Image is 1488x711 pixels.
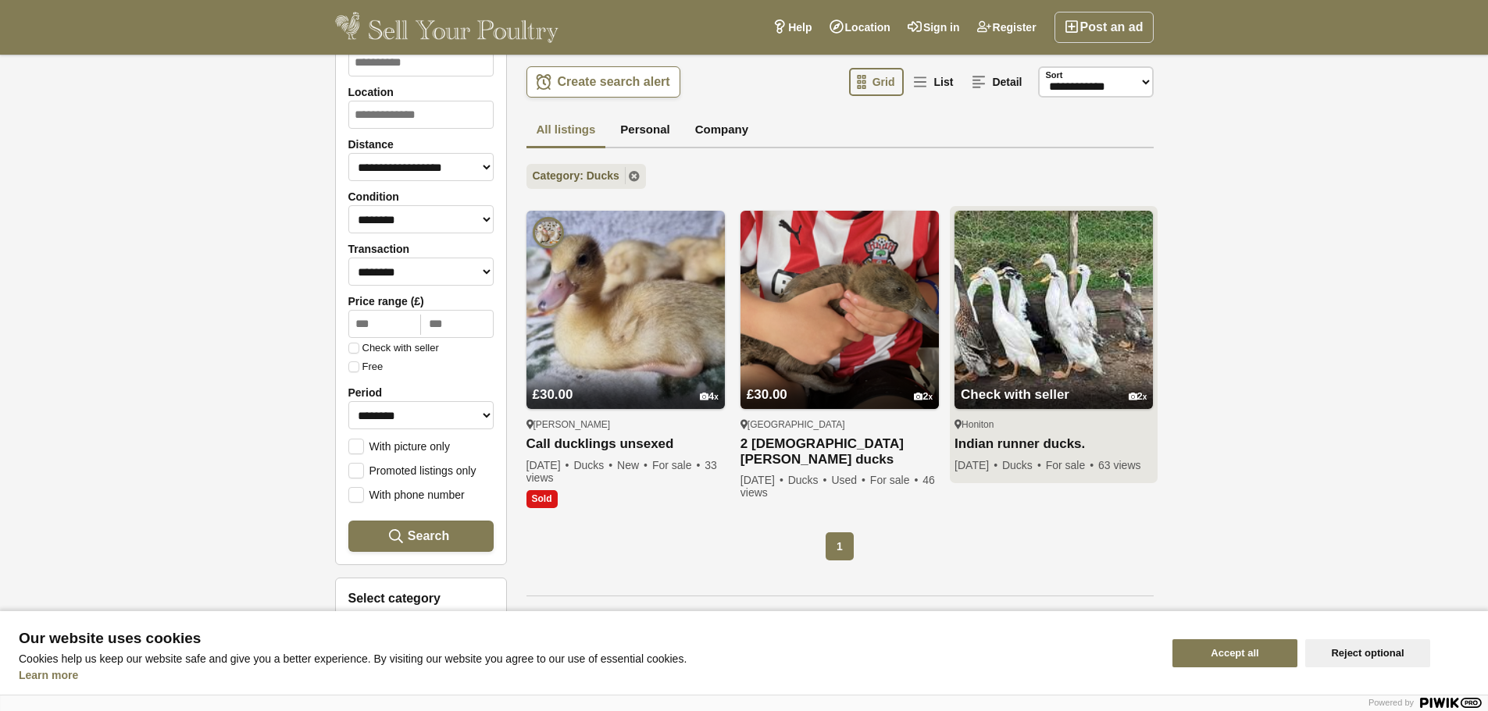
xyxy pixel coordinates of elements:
[526,436,725,453] a: Call ducklings unsexed
[348,439,450,453] label: With picture only
[700,391,719,403] div: 4
[831,474,867,486] span: Used
[955,357,1153,409] a: Check with seller 2
[899,12,969,43] a: Sign in
[955,211,1153,409] img: Indian runner ducks.
[826,532,854,560] span: 1
[526,164,646,189] a: Category: Ducks
[740,474,935,499] span: 46 views
[1046,459,1095,471] span: For sale
[348,386,494,399] label: Period
[526,459,717,484] span: 33 views
[1129,391,1147,403] div: 2
[526,113,606,149] a: All listings
[821,12,899,43] a: Location
[19,631,1154,646] span: Our website uses cookies
[348,86,494,98] label: Location
[348,243,494,255] label: Transaction
[348,521,494,552] button: Search
[1305,639,1430,667] button: Reject optional
[533,387,573,402] span: £30.00
[740,474,785,486] span: [DATE]
[964,68,1031,96] a: Detail
[335,12,559,43] img: Sell Your Poultry
[788,474,829,486] span: Ducks
[617,459,649,471] span: New
[652,459,701,471] span: For sale
[348,487,465,501] label: With phone number
[969,12,1045,43] a: Register
[526,418,725,431] div: [PERSON_NAME]
[526,66,680,98] a: Create search alert
[905,68,962,96] a: List
[526,357,725,409] a: £30.00 4
[872,76,895,88] span: Grid
[933,76,953,88] span: List
[348,138,494,151] label: Distance
[740,211,939,409] img: 2 female khaki Campbell ducks
[526,490,558,507] span: Sold
[740,418,939,431] div: [GEOGRAPHIC_DATA]
[19,652,1154,665] p: Cookies help us keep our website safe and give you a better experience. By visiting our website y...
[348,591,494,606] h3: Select category
[348,295,494,308] label: Price range (£)
[558,74,670,90] span: Create search alert
[526,211,725,409] img: Call ducklings unsexed
[533,217,564,248] img: Tessa
[992,76,1022,88] span: Detail
[740,436,939,467] a: 2 [DEMOGRAPHIC_DATA] [PERSON_NAME] ducks
[19,669,78,681] a: Learn more
[1368,698,1414,707] span: Powered by
[764,12,820,43] a: Help
[1054,12,1154,43] a: Post an ad
[348,361,384,372] label: Free
[685,113,758,149] a: Company
[914,391,933,403] div: 2
[1098,459,1140,471] span: 63 views
[348,190,494,203] label: Condition
[1046,69,1063,82] label: Sort
[610,113,680,149] a: Personal
[955,418,1153,431] div: Honiton
[961,387,1069,402] span: Check with seller
[408,528,449,543] span: Search
[1002,459,1043,471] span: Ducks
[849,68,905,96] a: Grid
[526,459,571,471] span: [DATE]
[1172,639,1297,667] button: Accept all
[955,459,999,471] span: [DATE]
[348,463,476,477] label: Promoted listings only
[747,387,787,402] span: £30.00
[573,459,614,471] span: Ducks
[740,357,939,409] a: £30.00 2
[955,436,1153,453] a: Indian runner ducks.
[870,474,919,486] span: For sale
[348,343,439,354] label: Check with seller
